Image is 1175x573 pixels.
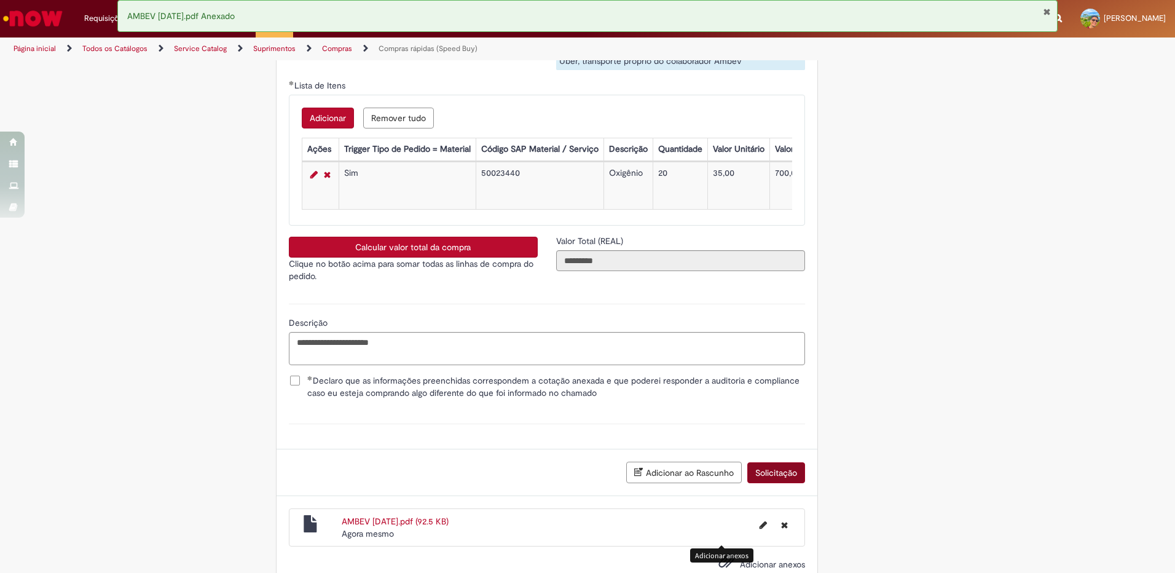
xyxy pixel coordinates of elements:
[82,44,147,53] a: Todos os Catálogos
[289,237,538,258] button: Calcular valor total da compra
[556,235,626,247] span: Somente leitura - Valor Total (REAL)
[556,250,805,271] input: Valor Total (REAL)
[322,44,352,53] a: Compras
[342,516,449,527] a: AMBEV [DATE].pdf (92.5 KB)
[289,317,330,328] span: Descrição
[1043,7,1051,17] button: Fechar Notificação
[14,44,56,53] a: Página inicial
[9,38,774,60] ul: Trilhas de página
[707,138,769,161] th: Valor Unitário
[774,515,795,535] button: Excluir AMBEV 27.08.25.pdf
[707,162,769,210] td: 35,00
[174,44,227,53] a: Service Catalog
[653,138,707,161] th: Quantidade
[289,258,538,282] p: Clique no botão acima para somar todas as linhas de compra do pedido.
[289,81,294,85] span: Obrigatório Preenchido
[379,44,477,53] a: Compras rápidas (Speed Buy)
[339,138,476,161] th: Trigger Tipo de Pedido = Material
[690,548,753,563] div: Adicionar anexos
[302,108,354,128] button: Add a row for Lista de Itens
[342,528,394,539] time: 28/08/2025 11:38:44
[302,138,339,161] th: Ações
[476,162,603,210] td: 50023440
[253,44,296,53] a: Suprimentos
[752,515,774,535] button: Editar nome de arquivo AMBEV 27.08.25.pdf
[363,108,434,128] button: Remove all rows for Lista de Itens
[476,138,603,161] th: Código SAP Material / Serviço
[603,138,653,161] th: Descrição
[84,12,127,25] span: Requisições
[769,162,848,210] td: 700,00
[294,80,348,91] span: Lista de Itens
[653,162,707,210] td: 20
[339,162,476,210] td: Sim
[342,528,394,539] span: Agora mesmo
[307,376,313,381] span: Obrigatório Preenchido
[1,6,65,31] img: ServiceNow
[626,462,742,483] button: Adicionar ao Rascunho
[127,10,235,22] span: AMBEV [DATE].pdf Anexado
[321,167,334,182] a: Remover linha 1
[747,462,805,483] button: Solicitação
[307,167,321,182] a: Editar Linha 1
[1104,13,1166,23] span: [PERSON_NAME]
[740,559,805,570] span: Adicionar anexos
[769,138,848,161] th: Valor Total Moeda
[307,374,805,399] span: Declaro que as informações preenchidas correspondem a cotação anexada e que poderei responder a a...
[289,332,805,365] textarea: Descrição
[556,235,626,247] label: Somente leitura - Valor Total (REAL)
[603,162,653,210] td: Oxigênio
